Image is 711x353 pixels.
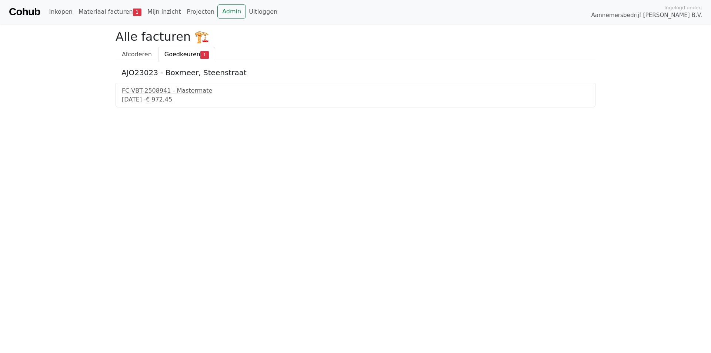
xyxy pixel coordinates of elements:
[591,11,702,20] span: Aannemersbedrijf [PERSON_NAME] B.V.
[46,4,75,19] a: Inkopen
[9,3,40,21] a: Cohub
[164,51,200,58] span: Goedkeuren
[122,86,589,95] div: FC-VBT-2508941 - Mastermate
[121,68,590,77] h5: AJO23023 - Boxmeer, Steenstraat
[146,96,172,103] span: € 972,45
[116,30,595,44] h2: Alle facturen 🏗️
[122,51,152,58] span: Afcoderen
[133,9,141,16] span: 1
[217,4,246,19] a: Admin
[184,4,217,19] a: Projecten
[144,4,184,19] a: Mijn inzicht
[246,4,280,19] a: Uitloggen
[122,86,589,104] a: FC-VBT-2508941 - Mastermate[DATE] -€ 972,45
[664,4,702,11] span: Ingelogd onder:
[76,4,144,19] a: Materiaal facturen1
[116,47,158,62] a: Afcoderen
[122,95,589,104] div: [DATE] -
[158,47,215,62] a: Goedkeuren1
[200,51,209,59] span: 1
